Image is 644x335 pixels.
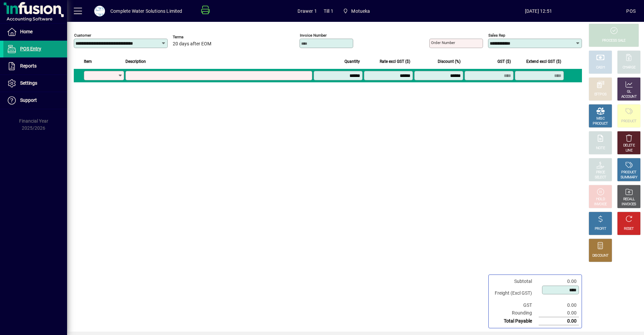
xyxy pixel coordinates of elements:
[592,253,608,258] div: DISCOUNT
[623,197,635,202] div: RECALL
[595,175,606,180] div: SELECT
[20,97,37,103] span: Support
[497,58,511,65] span: GST ($)
[596,197,605,202] div: HOLD
[626,6,636,16] div: POS
[624,226,634,232] div: RESET
[3,92,67,109] a: Support
[110,6,182,16] div: Complete Water Solutions Limited
[344,58,360,65] span: Quantity
[594,92,607,97] div: EFTPOS
[20,29,33,34] span: Home
[539,301,579,309] td: 0.00
[340,5,373,17] span: Motueka
[74,33,91,38] mat-label: Customer
[593,121,608,126] div: PRODUCT
[491,317,539,325] td: Total Payable
[20,46,41,51] span: POS Entry
[491,309,539,317] td: Rounding
[526,58,561,65] span: Extend excl GST ($)
[431,40,455,45] mat-label: Order number
[488,33,505,38] mat-label: Sales rep
[491,301,539,309] td: GST
[84,58,92,65] span: Item
[89,5,110,17] button: Profile
[596,146,605,151] div: NOTE
[621,119,636,124] div: PRODUCT
[351,6,370,16] span: Motueka
[595,226,606,232] div: PROFIT
[596,65,605,70] div: CASH
[324,6,333,16] span: Till 1
[627,89,631,94] div: GL
[491,285,539,301] td: Freight (Excl GST)
[539,309,579,317] td: 0.00
[3,24,67,40] a: Home
[300,33,327,38] mat-label: Invoice number
[622,202,636,207] div: INVOICES
[626,148,632,153] div: LINE
[380,58,410,65] span: Rate excl GST ($)
[596,170,605,175] div: PRICE
[3,58,67,75] a: Reports
[20,80,37,86] span: Settings
[438,58,461,65] span: Discount (%)
[173,41,211,47] span: 20 days after EOM
[623,65,636,70] div: CHARGE
[173,35,213,39] span: Terms
[125,58,146,65] span: Description
[621,175,637,180] div: SUMMARY
[20,63,37,69] span: Reports
[539,278,579,285] td: 0.00
[3,75,67,92] a: Settings
[602,38,626,43] div: PROCESS SALE
[491,278,539,285] td: Subtotal
[596,116,604,121] div: MISC
[621,170,636,175] div: PRODUCT
[539,317,579,325] td: 0.00
[450,6,626,16] span: [DATE] 12:51
[621,94,637,99] div: ACCOUNT
[594,202,606,207] div: INVOICE
[298,6,317,16] span: Drawer 1
[623,143,635,148] div: DELETE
